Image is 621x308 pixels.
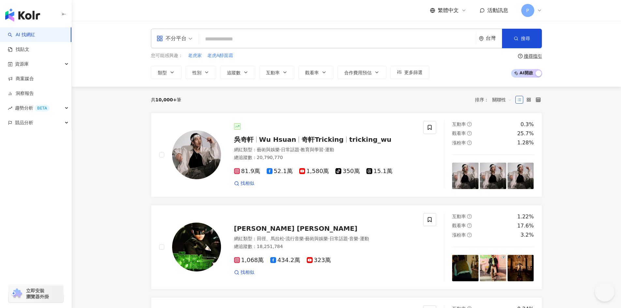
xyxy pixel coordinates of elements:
[508,163,534,189] img: post-image
[234,225,358,232] span: [PERSON_NAME] [PERSON_NAME]
[298,66,333,79] button: 觀看率
[8,285,63,302] a: chrome extension立即安裝 瀏覽器外掛
[325,147,334,152] span: 運動
[8,106,12,110] span: rise
[524,53,542,59] div: 搜尋指引
[486,36,502,41] div: 台灣
[502,29,542,48] button: 搜尋
[452,140,466,145] span: 漲粉率
[480,163,506,189] img: post-image
[151,97,182,102] div: 共 筆
[10,288,23,299] img: chrome extension
[390,66,429,79] button: 更多篩選
[487,7,508,13] span: 活動訊息
[521,231,534,239] div: 3.2%
[284,236,286,241] span: ·
[467,223,472,228] span: question-circle
[475,95,515,105] div: 排序：
[360,236,369,241] span: 運動
[151,205,542,289] a: KOL Avatar[PERSON_NAME] [PERSON_NAME]網紅類型：田徑、馬拉松·流行音樂·藝術與娛樂·日常話題·音樂·運動總追蹤數：18,251,7841,068萬434.2萬...
[227,70,241,75] span: 追蹤數
[467,140,472,145] span: question-circle
[8,76,34,82] a: 商案媒合
[26,288,49,300] span: 立即安裝 瀏覽器外掛
[323,147,325,152] span: ·
[330,236,348,241] span: 日常話題
[335,168,360,175] span: 350萬
[517,222,534,229] div: 17.6%
[234,147,416,153] div: 網紅類型 ：
[521,121,534,128] div: 0.3%
[452,255,479,281] img: post-image
[452,122,466,127] span: 互動率
[301,147,323,152] span: 教育與學習
[188,52,202,59] button: 老虎家
[172,130,221,179] img: KOL Avatar
[257,147,280,152] span: 藝術與娛樂
[151,113,542,197] a: KOL Avatar吳奇軒Wu Hsuan奇軒Trickingtricking_wu網紅類型：藝術與娛樂·日常話題·教育與學習·運動總追蹤數：20,790,77081.9萬52.1萬1,580萬...
[595,282,614,301] iframe: Help Scout Beacon - Open
[155,97,177,102] span: 10,000+
[307,257,331,264] span: 323萬
[492,95,512,105] span: 關聯性
[508,255,534,281] img: post-image
[299,147,301,152] span: ·
[158,70,167,75] span: 類型
[452,232,466,238] span: 漲粉率
[234,269,254,276] a: 找相似
[479,36,484,41] span: environment
[302,136,344,143] span: 奇軒Tricking
[467,233,472,237] span: question-circle
[526,7,529,14] span: P
[452,223,466,228] span: 觀看率
[234,243,416,250] div: 總追蹤數 ： 18,251,784
[5,8,40,22] img: logo
[452,131,466,136] span: 觀看率
[404,70,422,75] span: 更多篩選
[480,255,506,281] img: post-image
[366,168,392,175] span: 15.1萬
[192,70,201,75] span: 性別
[517,139,534,146] div: 1.28%
[151,66,182,79] button: 類型
[207,52,234,59] button: 老虎A醇面霜
[305,70,319,75] span: 觀看率
[467,131,472,136] span: question-circle
[241,180,254,187] span: 找相似
[259,136,296,143] span: Wu Hsuan
[518,54,523,58] span: question-circle
[8,46,29,53] a: 找貼文
[337,66,386,79] button: 合作費用預估
[328,236,329,241] span: ·
[156,33,186,44] div: 不分平台
[15,57,29,71] span: 資源庫
[349,136,392,143] span: tricking_wu
[517,130,534,137] div: 25.7%
[467,122,472,126] span: question-circle
[185,66,216,79] button: 性別
[521,36,530,41] span: 搜尋
[234,257,264,264] span: 1,068萬
[349,236,358,241] span: 音樂
[15,101,50,115] span: 趨勢分析
[280,147,281,152] span: ·
[8,32,35,38] a: searchAI 找網紅
[241,269,254,276] span: 找相似
[344,70,372,75] span: 合作費用預估
[234,154,416,161] div: 總追蹤數 ： 20,790,770
[151,52,183,59] span: 您可能感興趣：
[207,52,233,59] span: 老虎A醇面霜
[348,236,349,241] span: ·
[467,214,472,219] span: question-circle
[304,236,305,241] span: ·
[234,180,254,187] a: 找相似
[15,115,33,130] span: 競品分析
[452,163,479,189] img: post-image
[452,214,466,219] span: 互動率
[266,70,280,75] span: 互動率
[358,236,360,241] span: ·
[234,136,254,143] span: 吳奇軒
[156,35,163,42] span: appstore
[267,168,293,175] span: 52.1萬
